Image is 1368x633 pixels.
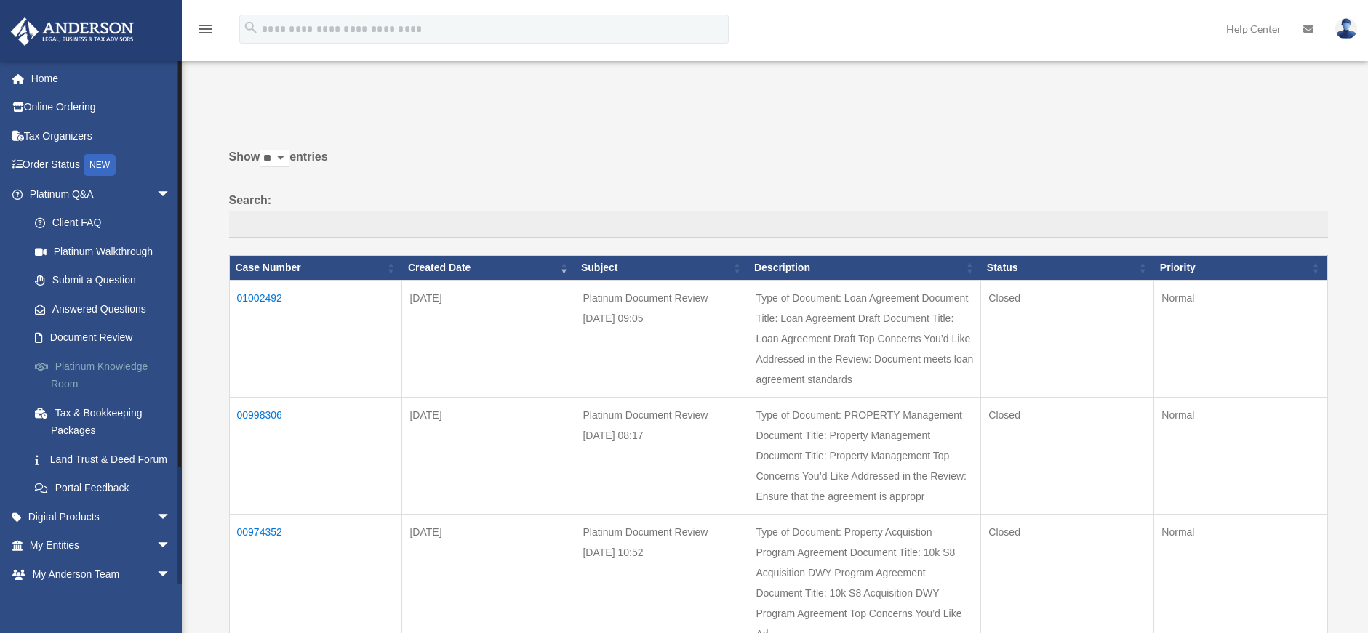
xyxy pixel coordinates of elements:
[402,256,575,281] th: Created Date: activate to sort column ascending
[20,266,193,295] a: Submit a Question
[20,398,193,445] a: Tax & Bookkeeping Packages
[196,20,214,38] i: menu
[402,281,575,398] td: [DATE]
[10,560,193,589] a: My Anderson Teamarrow_drop_down
[1335,18,1357,39] img: User Pic
[20,445,193,474] a: Land Trust & Deed Forum
[20,352,193,398] a: Platinum Knowledge Room
[1154,256,1327,281] th: Priority: activate to sort column ascending
[748,256,981,281] th: Description: activate to sort column ascending
[156,502,185,532] span: arrow_drop_down
[156,531,185,561] span: arrow_drop_down
[10,150,193,180] a: Order StatusNEW
[575,256,748,281] th: Subject: activate to sort column ascending
[156,560,185,589] span: arrow_drop_down
[10,93,193,122] a: Online Ordering
[402,398,575,515] td: [DATE]
[10,180,193,209] a: Platinum Q&Aarrow_drop_down
[229,211,1328,238] input: Search:
[20,323,193,352] a: Document Review
[10,64,193,93] a: Home
[10,531,193,560] a: My Entitiesarrow_drop_down
[10,502,193,531] a: Digital Productsarrow_drop_down
[20,237,193,266] a: Platinum Walkthrough
[229,398,402,515] td: 00998306
[748,398,981,515] td: Type of Document: PROPERTY Management Document Title: Property Management Document Title: Propert...
[229,147,1328,182] label: Show entries
[243,20,259,36] i: search
[7,17,138,46] img: Anderson Advisors Platinum Portal
[748,281,981,398] td: Type of Document: Loan Agreement Document Title: Loan Agreement Draft Document Title: Loan Agreem...
[20,209,193,238] a: Client FAQ
[156,180,185,209] span: arrow_drop_down
[981,256,1154,281] th: Status: activate to sort column ascending
[20,294,185,323] a: Answered Questions
[575,281,748,398] td: Platinum Document Review [DATE] 09:05
[20,474,193,503] a: Portal Feedback
[260,150,289,167] select: Showentries
[1154,398,1327,515] td: Normal
[229,256,402,281] th: Case Number: activate to sort column ascending
[981,281,1154,398] td: Closed
[575,398,748,515] td: Platinum Document Review [DATE] 08:17
[981,398,1154,515] td: Closed
[10,121,193,150] a: Tax Organizers
[1154,281,1327,398] td: Normal
[229,190,1328,238] label: Search:
[84,154,116,176] div: NEW
[196,25,214,38] a: menu
[229,281,402,398] td: 01002492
